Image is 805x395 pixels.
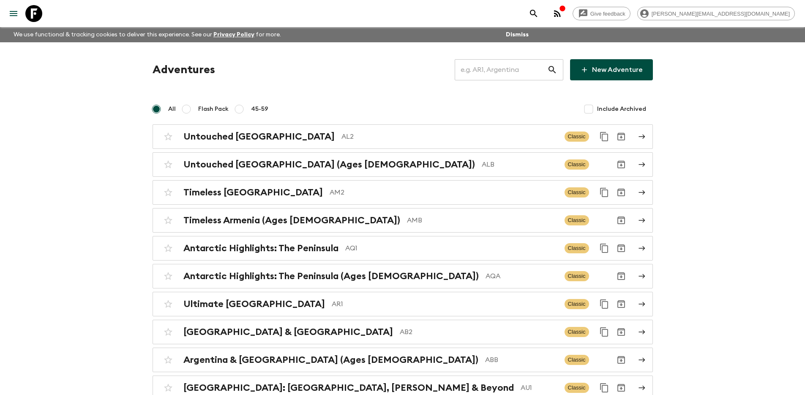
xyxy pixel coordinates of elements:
button: Duplicate for 45-59 [596,296,613,313]
h2: Antarctic Highlights: The Peninsula [183,243,338,254]
span: Classic [565,243,589,253]
a: Ultimate [GEOGRAPHIC_DATA]AR1ClassicDuplicate for 45-59Archive [153,292,653,316]
a: Antarctic Highlights: The Peninsula (Ages [DEMOGRAPHIC_DATA])AQAClassicArchive [153,264,653,288]
span: Classic [565,215,589,225]
p: AB2 [400,327,558,337]
a: Antarctic Highlights: The PeninsulaAQ1ClassicDuplicate for 45-59Archive [153,236,653,261]
button: Archive [613,268,630,285]
h2: Argentina & [GEOGRAPHIC_DATA] (Ages [DEMOGRAPHIC_DATA]) [183,354,478,365]
h2: Ultimate [GEOGRAPHIC_DATA] [183,299,325,310]
span: Classic [565,383,589,393]
span: Classic [565,355,589,365]
span: Classic [565,271,589,281]
span: Give feedback [586,11,630,17]
span: Classic [565,327,589,337]
button: Dismiss [504,29,531,41]
input: e.g. AR1, Argentina [455,58,547,82]
p: AQA [486,271,558,281]
h2: Timeless [GEOGRAPHIC_DATA] [183,187,323,198]
p: AR1 [332,299,558,309]
span: Classic [565,187,589,197]
p: AMB [407,215,558,225]
a: Argentina & [GEOGRAPHIC_DATA] (Ages [DEMOGRAPHIC_DATA])ABBClassicArchive [153,348,653,372]
span: Flash Pack [198,105,229,113]
button: Archive [613,184,630,201]
span: Classic [565,159,589,170]
h2: Untouched [GEOGRAPHIC_DATA] (Ages [DEMOGRAPHIC_DATA]) [183,159,475,170]
span: Include Archived [597,105,646,113]
a: Untouched [GEOGRAPHIC_DATA]AL2ClassicDuplicate for 45-59Archive [153,124,653,149]
button: Duplicate for 45-59 [596,324,613,340]
button: Duplicate for 45-59 [596,240,613,257]
span: 45-59 [251,105,268,113]
p: AQ1 [345,243,558,253]
p: ALB [482,159,558,170]
button: Archive [613,156,630,173]
a: Privacy Policy [213,32,254,38]
button: Archive [613,296,630,313]
p: ABB [485,355,558,365]
h2: Antarctic Highlights: The Peninsula (Ages [DEMOGRAPHIC_DATA]) [183,271,479,282]
a: Untouched [GEOGRAPHIC_DATA] (Ages [DEMOGRAPHIC_DATA])ALBClassicArchive [153,152,653,177]
button: Archive [613,212,630,229]
span: [PERSON_NAME][EMAIL_ADDRESS][DOMAIN_NAME] [647,11,794,17]
a: New Adventure [570,59,653,80]
button: Duplicate for 45-59 [596,128,613,145]
button: Archive [613,324,630,340]
p: AM2 [330,187,558,197]
button: Archive [613,128,630,145]
p: We use functional & tracking cookies to deliver this experience. See our for more. [10,27,284,42]
span: All [168,105,176,113]
h2: Untouched [GEOGRAPHIC_DATA] [183,131,335,142]
h2: Timeless Armenia (Ages [DEMOGRAPHIC_DATA]) [183,215,400,226]
button: Archive [613,240,630,257]
button: menu [5,5,22,22]
h2: [GEOGRAPHIC_DATA]: [GEOGRAPHIC_DATA], [PERSON_NAME] & Beyond [183,382,514,393]
span: Classic [565,132,589,142]
h1: Adventures [153,61,215,78]
span: Classic [565,299,589,309]
a: [GEOGRAPHIC_DATA] & [GEOGRAPHIC_DATA]AB2ClassicDuplicate for 45-59Archive [153,320,653,344]
a: Timeless Armenia (Ages [DEMOGRAPHIC_DATA])AMBClassicArchive [153,208,653,233]
p: AL2 [341,132,558,142]
a: Give feedback [573,7,630,20]
p: AU1 [521,383,558,393]
div: [PERSON_NAME][EMAIL_ADDRESS][DOMAIN_NAME] [637,7,795,20]
button: Archive [613,351,630,368]
h2: [GEOGRAPHIC_DATA] & [GEOGRAPHIC_DATA] [183,326,393,337]
button: Duplicate for 45-59 [596,184,613,201]
a: Timeless [GEOGRAPHIC_DATA]AM2ClassicDuplicate for 45-59Archive [153,180,653,205]
button: search adventures [525,5,542,22]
